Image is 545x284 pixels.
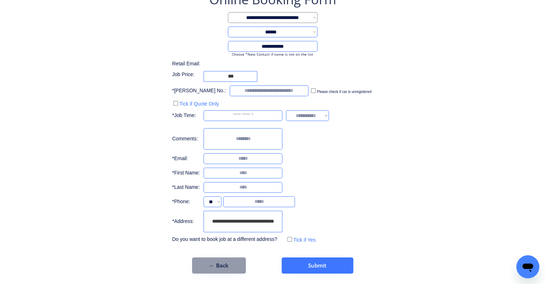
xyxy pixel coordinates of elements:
[172,112,200,119] div: *Job Time:
[172,135,200,143] div: Comments:
[293,237,316,243] label: Tick if Yes
[172,71,200,78] div: Job Price:
[172,218,200,225] div: *Address:
[317,90,371,94] label: Please check if car is unregistered
[282,257,353,274] button: Submit
[172,198,200,205] div: *Phone:
[172,60,208,67] div: Retail Email:
[516,255,539,278] iframe: Button to launch messaging window
[172,169,200,177] div: *First Name:
[172,155,200,162] div: *Email:
[172,236,282,243] div: Do you want to book job at a different address?
[172,184,200,191] div: *Last Name:
[228,52,317,57] div: Choose *New Contact if name is not on the list
[172,87,226,94] div: *[PERSON_NAME] No.:
[192,257,246,274] button: ← Back
[179,101,219,107] label: Tick if Quote Only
